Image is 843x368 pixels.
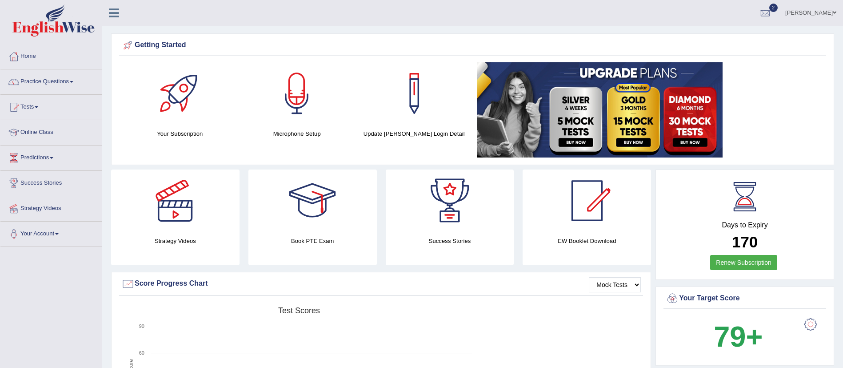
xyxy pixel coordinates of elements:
[710,255,777,270] a: Renew Subscription
[139,350,144,356] text: 60
[386,236,514,246] h4: Success Stories
[666,292,824,305] div: Your Target Score
[477,62,723,158] img: small5.jpg
[0,171,102,193] a: Success Stories
[523,236,651,246] h4: EW Booklet Download
[243,129,351,138] h4: Microphone Setup
[0,44,102,66] a: Home
[0,95,102,117] a: Tests
[126,129,234,138] h4: Your Subscription
[666,221,824,229] h4: Days to Expiry
[278,306,320,315] tspan: Test scores
[0,69,102,92] a: Practice Questions
[0,222,102,244] a: Your Account
[714,320,763,353] b: 79+
[769,4,778,12] span: 2
[0,146,102,168] a: Predictions
[732,233,758,251] b: 170
[0,196,102,218] a: Strategy Videos
[0,120,102,142] a: Online Class
[121,39,824,52] div: Getting Started
[139,324,144,329] text: 90
[111,236,240,246] h4: Strategy Videos
[121,277,641,291] div: Score Progress Chart
[360,129,468,138] h4: Update [PERSON_NAME] Login Detail
[248,236,377,246] h4: Book PTE Exam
